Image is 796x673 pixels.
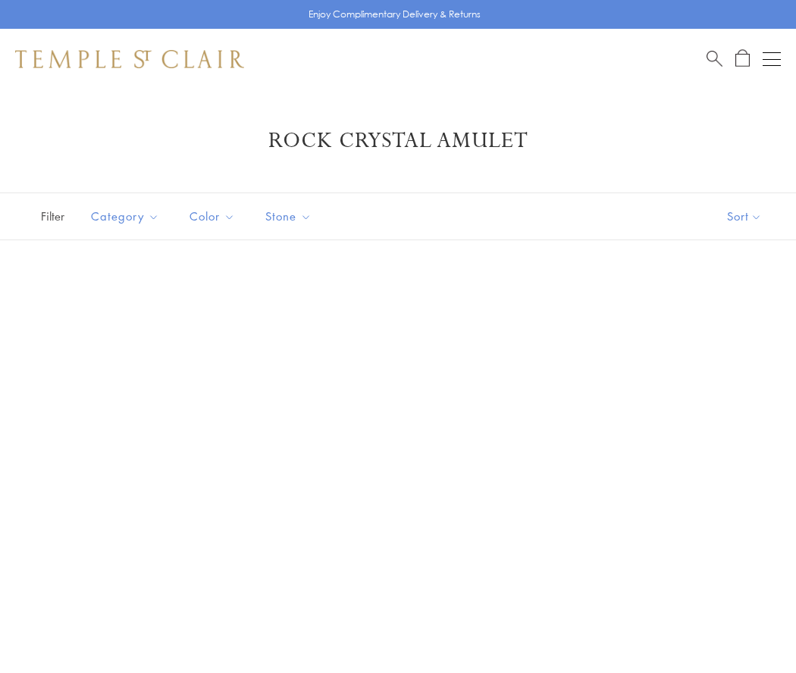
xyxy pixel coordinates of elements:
[763,50,781,68] button: Open navigation
[38,127,758,155] h1: Rock Crystal Amulet
[178,199,246,233] button: Color
[258,207,323,226] span: Stone
[80,199,171,233] button: Category
[254,199,323,233] button: Stone
[83,207,171,226] span: Category
[309,7,481,22] p: Enjoy Complimentary Delivery & Returns
[693,193,796,239] button: Show sort by
[707,49,722,68] a: Search
[15,50,244,68] img: Temple St. Clair
[735,49,750,68] a: Open Shopping Bag
[182,207,246,226] span: Color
